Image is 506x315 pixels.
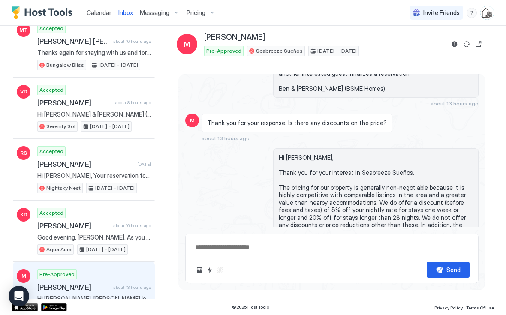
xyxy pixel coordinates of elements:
button: Reservation information [449,39,460,49]
div: Open Intercom Messenger [9,286,29,306]
a: App Store [12,303,38,311]
span: Invite Friends [423,9,460,17]
span: Nightsky Nest [46,184,81,192]
span: Pre-Approved [39,270,75,278]
a: Host Tools Logo [12,6,76,19]
span: [DATE] [137,162,151,167]
span: Good evening, [PERSON_NAME]. As you settle in for the night, we wanted to thank you again for sel... [37,234,151,241]
span: about 8 hours ago [115,100,151,105]
button: Sync reservation [461,39,472,49]
span: Pre-Approved [206,47,241,55]
button: Quick reply [205,265,215,275]
span: [PERSON_NAME] [37,160,134,168]
span: Hi [PERSON_NAME], [PERSON_NAME] looking for the bedroom 2 and 3 It says 1 double bed, 1 single be... [37,295,151,303]
span: Hi [PERSON_NAME], Your reservation for Nightsky Nest has been revised to update the check-out dat... [37,172,151,180]
button: Upload image [194,265,205,275]
div: menu [467,8,477,18]
span: [PERSON_NAME] [37,283,110,291]
span: Aqua Aura [46,246,72,253]
div: Send [446,265,461,274]
span: Privacy Policy [434,305,463,310]
span: [DATE] - [DATE] [90,123,130,130]
a: Calendar [87,8,111,17]
span: Thanks again for staying with us and for informing us of your departure from [GEOGRAPHIC_DATA] Bl... [37,49,151,57]
span: M [190,117,195,124]
span: Accepted [39,24,63,32]
span: M [21,272,26,280]
button: Send [427,262,470,278]
a: Privacy Policy [434,303,463,312]
span: about 13 hours ago [202,135,250,141]
span: KD [20,211,27,219]
span: Calendar [87,9,111,16]
span: about 16 hours ago [113,39,151,44]
span: about 16 hours ago [113,223,151,228]
button: Open reservation [473,39,484,49]
span: VD [20,88,27,96]
span: [DATE] - [DATE] [99,61,138,69]
span: Pricing [187,9,205,17]
span: Thank you for your response. Is there any discounts on the price? [207,119,387,127]
span: Messaging [140,9,169,17]
a: Google Play Store [41,303,67,311]
span: Serenity Sol [46,123,75,130]
span: about 13 hours ago [113,285,151,290]
a: Terms Of Use [466,303,494,312]
span: MT [19,26,28,34]
span: RS [20,149,27,157]
span: [PERSON_NAME] [37,222,110,230]
span: Hi [PERSON_NAME], Thank you for your interest in Seabreeze Sueños. The pricing for our property i... [279,154,473,297]
span: Accepted [39,209,63,217]
div: User profile [480,6,494,20]
span: Terms Of Use [466,305,494,310]
span: [DATE] - [DATE] [317,47,357,55]
span: about 13 hours ago [431,100,479,107]
span: Seabreeze Sueños [256,47,303,55]
span: [PERSON_NAME] [204,33,265,42]
span: Accepted [39,147,63,155]
a: Inbox [118,8,133,17]
span: Bungalow Bliss [46,61,84,69]
span: M [184,39,190,49]
span: [PERSON_NAME] [PERSON_NAME] [37,37,110,45]
span: [PERSON_NAME] [37,99,111,107]
span: Accepted [39,86,63,94]
span: © 2025 Host Tools [232,304,269,310]
span: [DATE] - [DATE] [95,184,135,192]
span: [DATE] - [DATE] [86,246,126,253]
span: Inbox [118,9,133,16]
span: Hi ⁨[PERSON_NAME] & [PERSON_NAME] (BSME Homes)⁩! I'll be visiting... I was wondering a recommenda... [37,111,151,118]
